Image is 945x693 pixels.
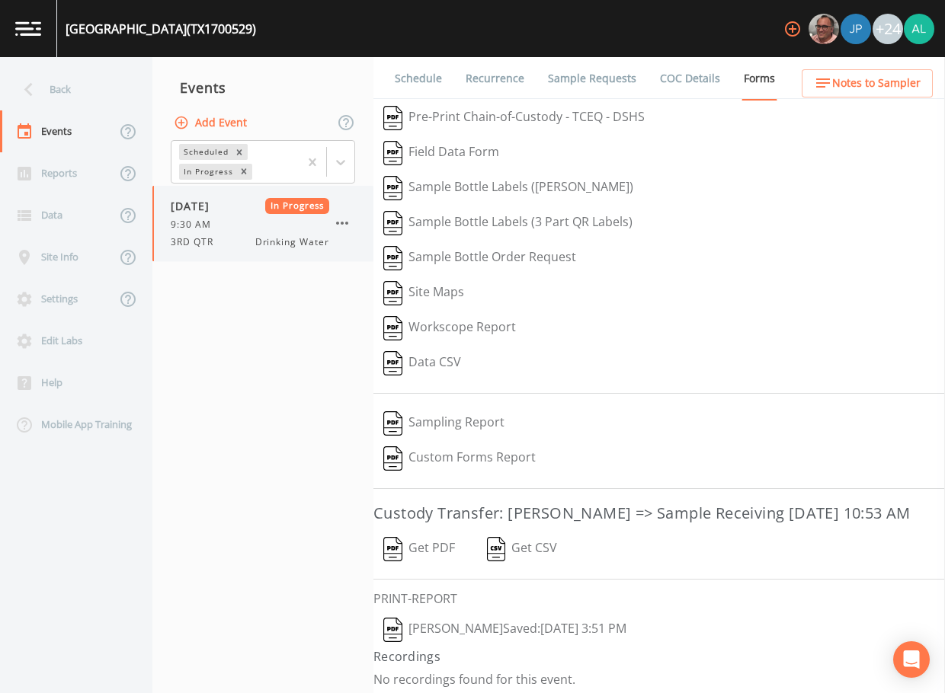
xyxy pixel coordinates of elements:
[373,532,465,567] button: Get PDF
[373,346,471,381] button: Data CSV
[265,198,330,214] span: In Progress
[373,406,514,441] button: Sampling Report
[392,57,444,100] a: Schedule
[152,186,373,262] a: [DATE]In Progress9:30 AM3RD QTRDrinking Water
[840,14,872,44] div: Joshua gere Paul
[152,69,373,107] div: Events
[15,21,41,36] img: logo
[66,20,256,38] div: [GEOGRAPHIC_DATA] (TX1700529)
[841,14,871,44] img: 41241ef155101aa6d92a04480b0d0000
[383,176,402,200] img: svg%3e
[383,141,402,165] img: svg%3e
[383,281,402,305] img: svg%3e
[546,57,639,100] a: Sample Requests
[383,106,402,130] img: svg%3e
[658,57,722,100] a: COC Details
[373,612,636,647] button: [PERSON_NAME]Saved:[DATE] 3:51 PM
[373,206,642,241] button: Sample Bottle Labels (3 Part QR Labels)
[235,164,252,180] div: Remove In Progress
[742,57,777,101] a: Forms
[832,74,921,93] span: Notes to Sampler
[373,136,509,171] button: Field Data Form
[179,164,235,180] div: In Progress
[373,101,655,136] button: Pre-Print Chain-of-Custody - TCEQ - DSHS
[171,198,220,214] span: [DATE]
[383,351,402,375] img: svg%3e
[893,641,930,678] div: Open Intercom Messenger
[873,14,903,44] div: +24
[373,501,945,525] h3: Custody Transfer: [PERSON_NAME] => Sample Receiving [DATE] 10:53 AM
[383,316,402,340] img: svg%3e
[373,241,586,276] button: Sample Bottle Order Request
[171,235,223,249] span: 3RD QTR
[802,69,933,97] button: Notes to Sampler
[463,57,527,100] a: Recurrence
[373,647,945,666] h4: Recordings
[383,537,402,561] img: svg%3e
[231,144,248,160] div: Remove Scheduled
[373,441,546,476] button: Custom Forms Report
[476,532,568,567] button: Get CSV
[373,171,643,206] button: Sample Bottle Labels ([PERSON_NAME])
[171,109,253,137] button: Add Event
[383,211,402,235] img: svg%3e
[373,592,945,606] h6: PRINT-REPORT
[383,446,402,471] img: svg%3e
[373,311,526,346] button: Workscope Report
[808,14,840,44] div: Mike Franklin
[373,276,474,311] button: Site Maps
[383,618,402,642] img: svg%3e
[487,537,506,561] img: svg%3e
[904,14,934,44] img: 30a13df2a12044f58df5f6b7fda61338
[171,218,220,232] span: 9:30 AM
[809,14,839,44] img: e2d790fa78825a4bb76dcb6ab311d44c
[383,411,402,436] img: svg%3e
[373,672,945,687] p: No recordings found for this event.
[383,246,402,270] img: svg%3e
[179,144,231,160] div: Scheduled
[255,235,329,249] span: Drinking Water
